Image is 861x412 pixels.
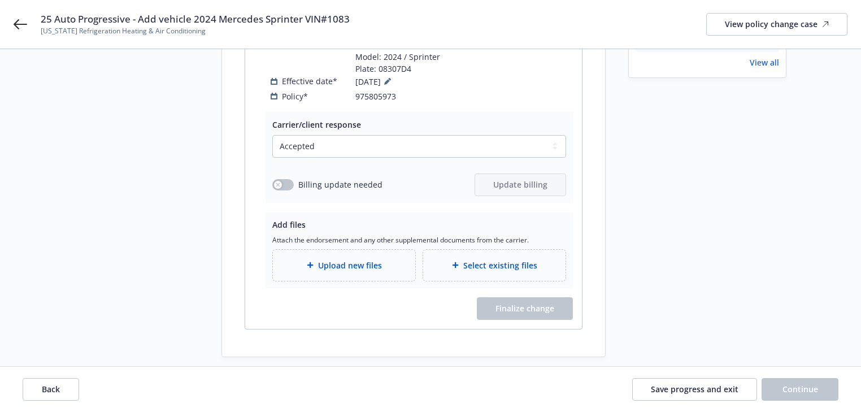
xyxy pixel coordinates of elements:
[463,259,537,271] span: Select existing files
[23,378,79,401] button: Back
[632,378,757,401] button: Save progress and exit
[782,384,818,394] span: Continue
[423,249,566,281] div: Select existing files
[298,179,382,190] span: Billing update needed
[475,174,566,196] button: Update billing
[272,249,416,281] div: Upload new files
[282,90,308,102] span: Policy*
[493,179,547,190] span: Update billing
[495,303,554,314] span: Finalize change
[282,75,337,87] span: Effective date*
[272,119,361,130] span: Carrier/client response
[762,378,838,401] button: Continue
[318,259,382,271] span: Upload new files
[272,235,566,245] span: Attach the endorsement and any other supplemental documents from the carrier.
[750,57,779,68] a: View all
[725,14,829,35] div: View policy change case
[41,12,350,26] span: 25 Auto Progressive - Add vehicle 2024 Mercedes Sprinter VIN#1083
[355,75,394,88] span: [DATE]
[651,384,738,394] span: Save progress and exit
[41,26,350,36] span: [US_STATE] Refrigeration Heating & Air Conditioning
[477,297,573,320] span: Finalize change
[706,13,847,36] a: View policy change case
[355,90,396,102] span: 975805973
[272,219,306,230] span: Add files
[42,384,60,394] span: Back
